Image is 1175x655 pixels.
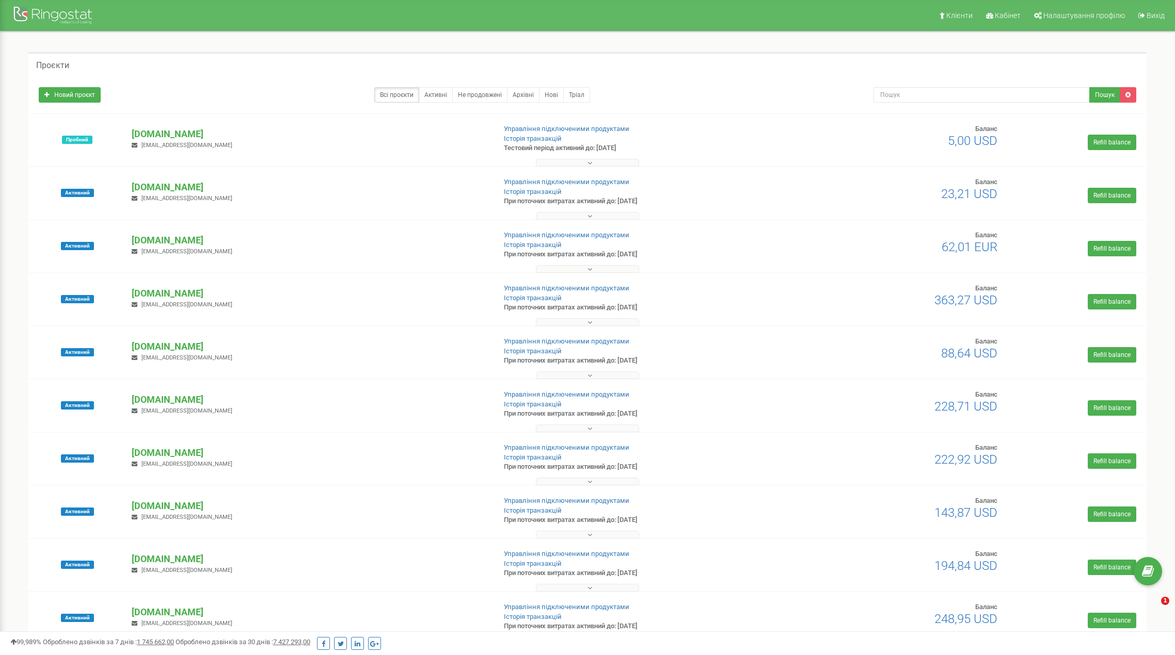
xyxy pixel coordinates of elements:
[504,303,767,313] p: При поточних витратах активний до: [DATE]
[504,515,767,525] p: При поточних витратах активний до: [DATE]
[1147,11,1165,20] span: Вихід
[504,497,629,504] a: Управління підключеними продуктами
[36,61,69,70] h5: Проєкти
[176,638,310,646] span: Оброблено дзвінків за 30 днів :
[1088,347,1136,363] a: Refill balance
[975,497,997,504] span: Баланс
[504,241,562,249] a: Історія транзакцій
[942,240,997,254] span: 62,01 EUR
[43,638,174,646] span: Оброблено дзвінків за 7 днів :
[141,195,232,202] span: [EMAIL_ADDRESS][DOMAIN_NAME]
[934,452,997,467] span: 222,92 USD
[1088,188,1136,203] a: Refill balance
[62,136,92,144] span: Пробний
[61,507,94,516] span: Активний
[975,231,997,239] span: Баланс
[61,561,94,569] span: Активний
[504,560,562,567] a: Історія транзакцій
[132,234,487,247] p: [DOMAIN_NAME]
[1088,241,1136,256] a: Refill balance
[504,409,767,419] p: При поточних витратах активний до: [DATE]
[132,605,487,619] p: [DOMAIN_NAME]
[141,301,232,308] span: [EMAIL_ADDRESS][DOMAIN_NAME]
[374,87,419,103] a: Всі проєкти
[504,400,562,408] a: Історія транзакцій
[975,125,997,133] span: Баланс
[975,550,997,558] span: Баланс
[504,196,767,206] p: При поточних витратах активний до: [DATE]
[132,287,487,300] p: [DOMAIN_NAME]
[975,337,997,345] span: Баланс
[452,87,507,103] a: Не продовжені
[934,399,997,414] span: 228,71 USD
[934,505,997,520] span: 143,87 USD
[141,407,232,414] span: [EMAIL_ADDRESS][DOMAIN_NAME]
[975,390,997,398] span: Баланс
[141,567,232,574] span: [EMAIL_ADDRESS][DOMAIN_NAME]
[61,614,94,622] span: Активний
[1140,597,1165,621] iframe: Intercom live chat
[141,248,232,255] span: [EMAIL_ADDRESS][DOMAIN_NAME]
[504,337,629,345] a: Управління підключеними продуктами
[563,87,590,103] a: Тріал
[132,552,487,566] p: [DOMAIN_NAME]
[1088,613,1136,628] a: Refill balance
[1088,506,1136,522] a: Refill balance
[504,125,629,133] a: Управління підключеними продуктами
[504,284,629,292] a: Управління підключеними продуктами
[61,295,94,303] span: Активний
[1088,453,1136,469] a: Refill balance
[132,446,487,460] p: [DOMAIN_NAME]
[132,181,487,194] p: [DOMAIN_NAME]
[132,127,487,141] p: [DOMAIN_NAME]
[141,354,232,361] span: [EMAIL_ADDRESS][DOMAIN_NAME]
[995,11,1021,20] span: Кабінет
[39,87,101,103] a: Новий проєкт
[141,620,232,627] span: [EMAIL_ADDRESS][DOMAIN_NAME]
[132,340,487,353] p: [DOMAIN_NAME]
[504,188,562,195] a: Історія транзакцій
[141,142,232,149] span: [EMAIL_ADDRESS][DOMAIN_NAME]
[504,506,562,514] a: Історія транзакцій
[61,401,94,410] span: Активний
[504,356,767,366] p: При поточних витратах активний до: [DATE]
[1088,560,1136,575] a: Refill balance
[61,189,94,197] span: Активний
[13,4,96,28] img: Ringostat Logo
[419,87,453,103] a: Активні
[941,187,997,201] span: 23,21 USD
[504,135,562,142] a: Історія транзакцій
[934,559,997,573] span: 194,84 USD
[61,242,94,250] span: Активний
[132,393,487,406] p: [DOMAIN_NAME]
[1088,400,1136,416] a: Refill balance
[874,87,1090,103] input: Пошук
[137,638,174,646] u: 1 745 662,00
[934,612,997,626] span: 248,95 USD
[539,87,564,103] a: Нові
[934,293,997,307] span: 363,27 USD
[504,453,562,461] a: Історія транзакцій
[507,87,539,103] a: Архівні
[132,499,487,513] p: [DOMAIN_NAME]
[61,454,94,463] span: Активний
[504,621,767,631] p: При поточних витратах активний до: [DATE]
[141,514,232,520] span: [EMAIL_ADDRESS][DOMAIN_NAME]
[948,134,997,148] span: 5,00 USD
[141,461,232,467] span: [EMAIL_ADDRESS][DOMAIN_NAME]
[504,231,629,239] a: Управління підключеними продуктами
[504,143,767,153] p: Тестовий період активний до: [DATE]
[941,346,997,361] span: 88,64 USD
[946,11,973,20] span: Клієнти
[504,603,629,611] a: Управління підключеними продуктами
[504,444,629,451] a: Управління підключеними продуктами
[975,444,997,451] span: Баланс
[504,178,629,186] a: Управління підключеними продуктами
[504,550,629,558] a: Управління підключеними продуктами
[1043,11,1125,20] span: Налаштування профілю
[273,638,310,646] u: 7 427 293,00
[504,390,629,398] a: Управління підключеними продуктами
[1089,87,1120,103] button: Пошук
[504,613,562,620] a: Історія транзакцій
[975,284,997,292] span: Баланс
